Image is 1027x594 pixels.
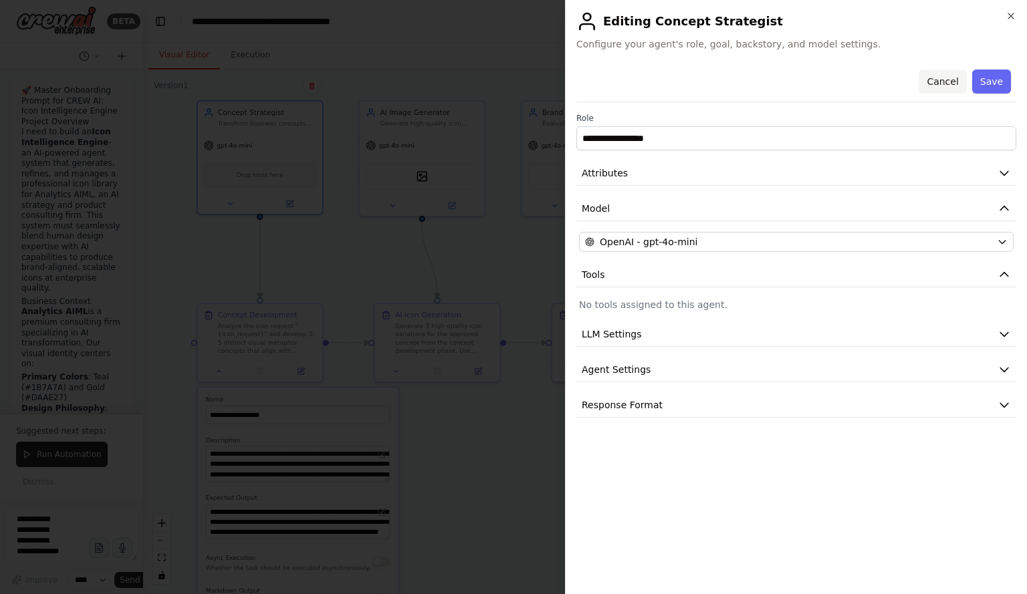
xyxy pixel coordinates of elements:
span: Configure your agent's role, goal, backstory, and model settings. [576,37,1016,51]
label: Role [576,113,1016,124]
button: Cancel [919,69,966,94]
span: Agent Settings [582,363,651,376]
h2: Editing Concept Strategist [576,11,1016,32]
button: OpenAI - gpt-4o-mini [579,232,1014,252]
span: Tools [582,268,605,281]
span: OpenAI - gpt-4o-mini [600,235,697,249]
span: Model [582,202,610,215]
button: Tools [576,263,1016,287]
button: Attributes [576,161,1016,186]
span: LLM Settings [582,327,642,341]
button: LLM Settings [576,322,1016,347]
button: Model [576,196,1016,221]
button: Save [972,69,1011,94]
p: No tools assigned to this agent. [579,298,1014,311]
span: Attributes [582,166,628,180]
span: Response Format [582,398,663,412]
button: Response Format [576,393,1016,418]
button: Agent Settings [576,357,1016,382]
